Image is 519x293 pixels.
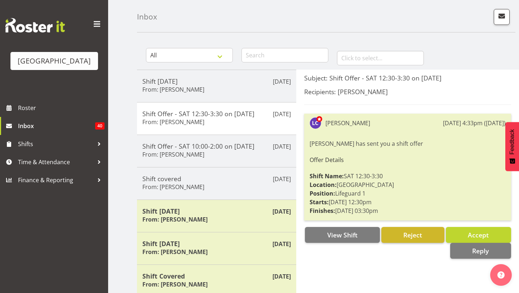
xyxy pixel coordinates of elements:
[305,227,380,243] button: View Shift
[310,181,337,189] strong: Location:
[450,243,511,259] button: Reply
[142,240,291,248] h5: Shift [DATE]
[468,231,489,239] span: Accept
[446,227,511,243] button: Accept
[142,183,204,191] h6: From: [PERSON_NAME]
[142,281,208,288] h6: From: [PERSON_NAME]
[142,272,291,280] h5: Shift Covered
[142,216,208,223] h6: From: [PERSON_NAME]
[142,86,204,93] h6: From: [PERSON_NAME]
[304,88,511,96] h5: Recipients: [PERSON_NAME]
[273,77,291,86] p: [DATE]
[18,56,91,66] div: [GEOGRAPHIC_DATA]
[310,189,335,197] strong: Position:
[509,129,515,154] span: Feedback
[18,157,94,167] span: Time & Attendance
[310,207,335,215] strong: Finishes:
[142,207,291,215] h5: Shift [DATE]
[310,157,506,163] h6: Offer Details
[18,139,94,149] span: Shifts
[327,231,358,239] span: View Shift
[142,110,291,118] h5: Shift Offer - SAT 12:30-3:30 on [DATE]
[18,102,105,113] span: Roster
[403,231,422,239] span: Reject
[304,74,511,82] h5: Subject: Shift Offer - SAT 12:30-3:30 on [DATE]
[142,142,291,150] h5: Shift Offer - SAT 10:00-2:00 on [DATE]
[505,122,519,171] button: Feedback - Show survey
[272,207,291,216] p: [DATE]
[273,110,291,118] p: [DATE]
[272,272,291,281] p: [DATE]
[325,119,370,127] div: [PERSON_NAME]
[18,121,95,131] span: Inbox
[497,271,505,279] img: help-xxl-2.png
[18,175,94,185] span: Finance & Reporting
[273,142,291,151] p: [DATE]
[272,240,291,248] p: [DATE]
[142,118,204,126] h6: From: [PERSON_NAME]
[443,119,506,127] div: [DATE] 4:33pm ([DATE])
[310,137,506,217] div: [PERSON_NAME] has sent you a shift offer SAT 12:30-3:30 [GEOGRAPHIC_DATA] Lifeguard 1 [DATE] 12:3...
[142,151,204,158] h6: From: [PERSON_NAME]
[472,246,489,255] span: Reply
[310,172,344,180] strong: Shift Name:
[310,117,321,129] img: laurie-cook11580.jpg
[142,77,291,85] h5: Shift [DATE]
[137,13,157,21] h4: Inbox
[310,198,329,206] strong: Starts:
[95,122,105,130] span: 40
[5,18,65,32] img: Rosterit website logo
[337,51,424,65] input: Click to select...
[273,175,291,183] p: [DATE]
[142,175,291,183] h5: Shift covered
[142,248,208,255] h6: From: [PERSON_NAME]
[381,227,444,243] button: Reject
[241,48,328,62] input: Search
